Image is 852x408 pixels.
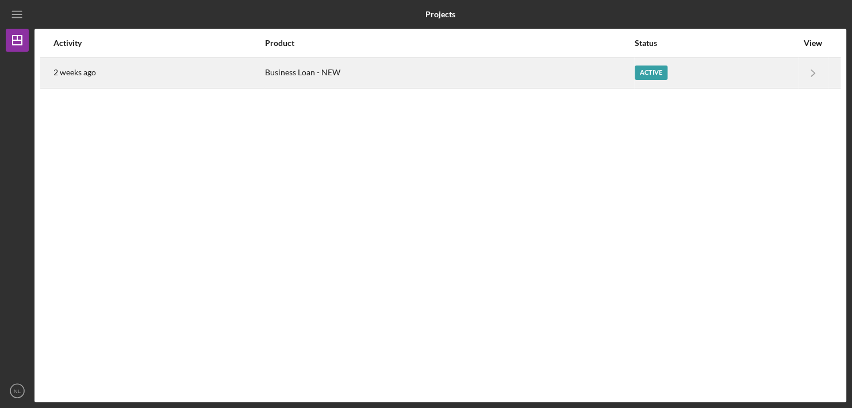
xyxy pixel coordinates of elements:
[6,379,29,402] button: NL
[635,39,797,48] div: Status
[799,39,827,48] div: View
[265,39,634,48] div: Product
[265,59,634,87] div: Business Loan - NEW
[53,68,96,77] time: 2025-09-10 18:36
[14,388,21,394] text: NL
[425,10,455,19] b: Projects
[635,66,667,80] div: Active
[53,39,264,48] div: Activity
